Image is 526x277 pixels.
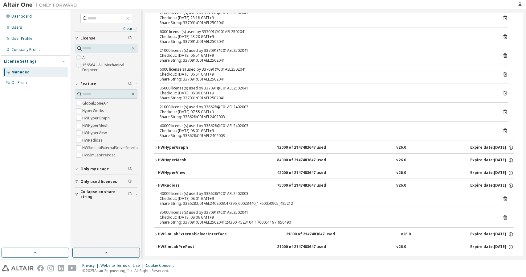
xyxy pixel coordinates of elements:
[158,183,213,188] div: HWRadioss
[160,10,493,15] div: 21000 license(s) used by 337091@C01AEL2502041
[160,105,493,110] div: 21000 license(s) used by 338628@C01AEL2402003
[160,114,493,119] div: Share String: 338628:C01AEL2402003
[158,232,227,237] div: HWSimLabExternalSolverInterface
[82,114,111,122] label: HWHyperGraph
[160,110,493,114] div: Checkout: [DATE] 07:55 GMT+9
[80,167,109,172] span: Only my usage
[3,2,80,8] img: Altair One
[470,183,514,188] div: Expire date: [DATE]
[397,145,406,151] div: v26.0
[82,263,100,268] div: Privacy
[80,189,128,199] span: Collapse on share string
[470,170,514,176] div: Expire date: [DATE]
[160,196,493,201] div: Checkout: [DATE] 08:01 GMT+9
[397,183,406,188] div: v26.0
[158,170,213,176] div: HWHyperView
[277,244,332,250] div: 21000 of 2147483647 used
[80,36,96,41] span: License
[286,232,342,237] div: 21000 of 2147483647 used
[160,128,493,133] div: Checkout: [DATE] 08:01 GMT+9
[160,133,493,138] div: Share String: 338628:C01AEL2402003
[75,31,137,45] button: License
[160,48,493,53] div: 21000 license(s) used by 337091@C01AEL2502041
[160,220,493,225] div: Share String: 337091:C01AEL2502041:24300_4523104_1760051197_956490
[160,215,493,220] div: Checkout: [DATE] 08:06 GMT+9
[128,192,132,197] span: Clear filter
[37,265,44,271] img: facebook.svg
[82,144,143,151] label: HWSimLabExternalSolverInterface
[2,265,34,271] img: altair_logo.svg
[277,158,332,163] div: 84000 of 2147483647 used
[277,183,332,188] div: 75000 of 2147483647 used
[277,170,332,176] div: 42000 of 2147483647 used
[277,145,332,151] div: 12000 of 2147483647 used
[47,265,54,271] img: instagram.svg
[82,54,88,61] label: All
[160,210,493,215] div: 35000 license(s) used by 337091@C01AEL2502041
[160,67,493,72] div: 6000 license(s) used by 337091@C01AEL2502041
[11,70,30,75] div: Managed
[470,145,514,151] div: Expire date: [DATE]
[160,72,493,77] div: Checkout: [DATE] 06:51 GMT+9
[470,158,514,163] div: Expire date: [DATE]
[160,191,493,196] div: 40000 license(s) used by 338628@C01AEL2402003
[160,201,493,206] div: Share String: 338628:C01AEL2402003:47296_60023440_1760050905_485212
[11,80,27,85] div: On Prem
[160,91,493,96] div: Checkout: [DATE] 08:06 GMT+9
[160,86,493,91] div: 35000 license(s) used by 337091@C01AEL2502041
[397,158,406,163] div: v26.0
[160,77,493,82] div: Share String: 337091:C01AEL2502041
[82,129,108,137] label: HWHyperView
[160,39,493,44] div: Share String: 337091:C01AEL2502041
[146,263,177,268] div: Cookie Consent
[128,81,132,86] span: Clear filter
[158,145,213,151] div: HWHyperGraph
[397,244,406,250] div: v26.0
[82,100,109,107] label: GlobalZoneAP
[75,77,137,91] button: Feature
[82,268,177,273] p: © 2025 Altair Engineering, Inc. All Rights Reserved.
[80,179,117,184] span: Only used licenses
[75,26,137,31] a: Clear all
[82,122,110,129] label: HWHyperMesh
[68,265,77,271] img: youtube.svg
[82,151,116,159] label: HWSimLabPrePost
[75,162,137,176] button: Only my usage
[128,36,132,41] span: Clear filter
[154,166,514,180] button: HWHyperView42000 of 2147483647 usedv26.0Expire date:[DATE]
[11,47,41,52] div: Company Profile
[160,15,493,20] div: Checkout: [DATE] 23:18 GMT+9
[58,265,64,271] img: linkedin.svg
[470,244,514,250] div: Expire date: [DATE]
[82,107,105,114] label: HyperWorks
[11,36,32,41] div: User Profile
[11,14,32,19] div: Dashboard
[160,29,493,34] div: 6000 license(s) used by 337091@C01AEL2502041
[397,170,406,176] div: v26.0
[4,59,37,64] div: License Settings
[160,53,493,58] div: Checkout: [DATE] 06:51 GMT+9
[160,58,493,63] div: Share String: 337091:C01AEL2502041
[154,179,514,192] button: HWRadioss75000 of 2147483647 usedv26.0Expire date:[DATE]
[154,141,514,155] button: HWHyperGraph12000 of 2147483647 usedv26.0Expire date:[DATE]
[160,20,493,25] div: Share String: 337091:C01AEL2502041
[154,154,514,167] button: HWHyperMesh84000 of 2147483647 usedv26.0Expire date:[DATE]
[75,175,137,188] button: Only used licenses
[128,179,132,184] span: Clear filter
[100,263,146,268] div: Website Terms of Use
[470,232,514,237] div: Expire date: [DATE]
[82,61,137,74] label: 156564 - AU Mechanical Engineer
[158,244,213,250] div: HWSimLabPrePost
[154,228,514,241] button: HWSimLabExternalSolverInterface21000 of 2147483647 usedv26.0Expire date:[DATE]
[75,188,137,201] button: Collapse on share string
[80,81,96,86] span: Feature
[160,96,493,101] div: Share String: 337091:C01AEL2502041
[158,158,213,163] div: HWHyperMesh
[401,232,411,237] div: v26.0
[160,123,493,128] div: 40000 license(s) used by 338628@C01AEL2402003
[160,34,493,39] div: Checkout: [DATE] 23:20 GMT+9
[82,137,104,144] label: HWRadioss
[11,25,22,30] div: Users
[154,240,514,254] button: HWSimLabPrePost21000 of 2147483647 usedv26.0Expire date:[DATE]
[128,167,132,172] span: Clear filter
